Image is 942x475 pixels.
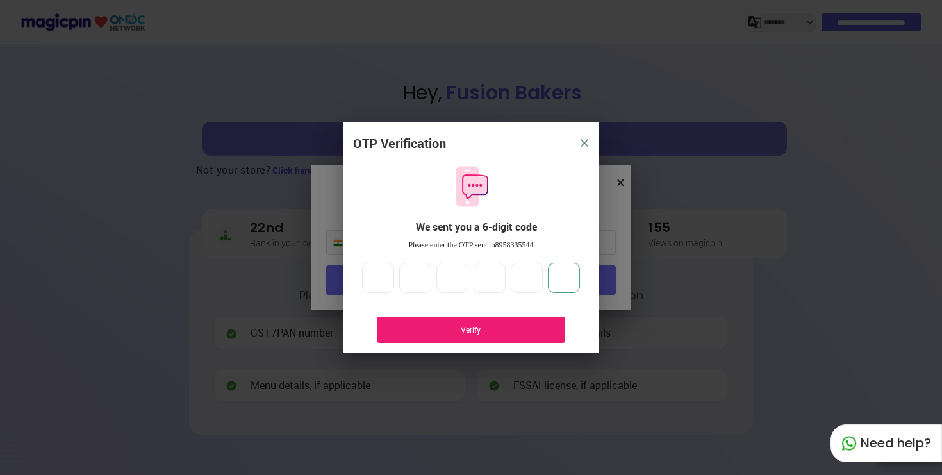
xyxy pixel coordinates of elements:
div: Need help? [830,424,942,462]
div: We sent you a 6-digit code [363,220,589,235]
img: 8zTxi7IzMsfkYqyYgBgfvSHvmzQA9juT1O3mhMgBDT8p5s20zMZ2JbefE1IEBlkXHwa7wAFxGwdILBLhkAAAAASUVORK5CYII= [581,139,588,147]
div: OTP Verification [353,135,446,153]
div: Verify [396,324,546,335]
button: close [573,131,596,154]
img: whatapp_green.7240e66a.svg [841,436,857,451]
img: otpMessageIcon.11fa9bf9.svg [449,165,493,208]
div: Please enter the OTP sent to 8958335544 [353,240,589,251]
